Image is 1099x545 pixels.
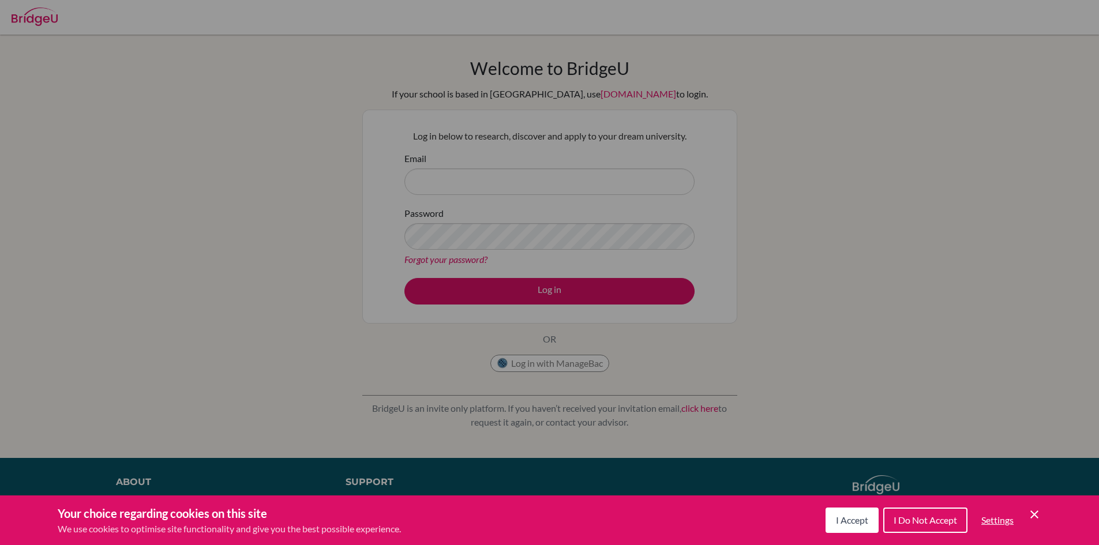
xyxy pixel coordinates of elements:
h3: Your choice regarding cookies on this site [58,505,401,522]
button: Settings [972,509,1023,532]
span: I Do Not Accept [894,514,957,525]
button: Save and close [1027,508,1041,521]
button: I Accept [826,508,879,533]
p: We use cookies to optimise site functionality and give you the best possible experience. [58,522,401,536]
span: I Accept [836,514,868,525]
span: Settings [981,514,1014,525]
button: I Do Not Accept [883,508,967,533]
